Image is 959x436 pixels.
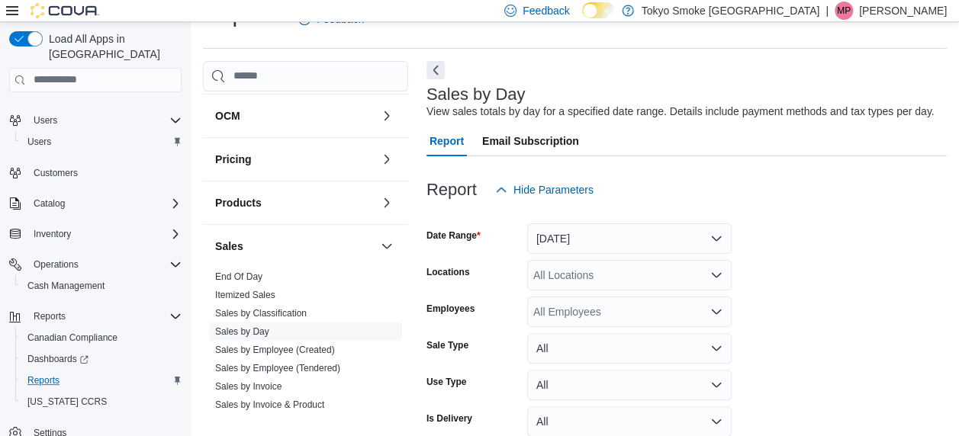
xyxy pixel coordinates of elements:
[27,164,84,182] a: Customers
[27,136,51,148] span: Users
[34,114,57,127] span: Users
[215,326,269,337] a: Sales by Day
[430,126,464,156] span: Report
[27,111,182,130] span: Users
[215,271,262,282] a: End Of Day
[523,3,569,18] span: Feedback
[34,197,65,210] span: Catalog
[27,111,63,130] button: Users
[837,2,851,20] span: MP
[27,225,182,243] span: Inventory
[3,193,188,214] button: Catalog
[27,396,107,408] span: [US_STATE] CCRS
[825,2,829,20] p: |
[21,350,182,368] span: Dashboards
[3,223,188,245] button: Inventory
[215,418,288,428] a: Sales by Location
[27,280,105,292] span: Cash Management
[27,255,85,274] button: Operations
[426,61,445,79] button: Next
[426,229,481,242] label: Date Range
[3,162,188,184] button: Customers
[27,255,182,274] span: Operations
[21,350,95,368] a: Dashboards
[215,344,335,356] span: Sales by Employee (Created)
[21,277,182,295] span: Cash Management
[426,376,466,388] label: Use Type
[215,239,375,254] button: Sales
[21,329,182,347] span: Canadian Compliance
[34,167,78,179] span: Customers
[34,258,79,271] span: Operations
[27,332,117,344] span: Canadian Compliance
[215,308,307,319] a: Sales by Classification
[215,417,288,429] span: Sales by Location
[378,107,396,125] button: OCM
[215,362,340,374] span: Sales by Employee (Tendered)
[21,371,66,390] a: Reports
[426,412,472,425] label: Is Delivery
[21,329,124,347] a: Canadian Compliance
[27,194,182,213] span: Catalog
[426,85,526,104] h3: Sales by Day
[215,152,251,167] h3: Pricing
[15,327,188,348] button: Canadian Compliance
[215,195,262,210] h3: Products
[3,110,188,131] button: Users
[835,2,853,20] div: Mark Patafie
[27,353,88,365] span: Dashboards
[426,266,470,278] label: Locations
[527,333,732,364] button: All
[215,289,275,301] span: Itemized Sales
[378,150,396,168] button: Pricing
[642,2,820,20] p: Tokyo Smoke [GEOGRAPHIC_DATA]
[21,277,111,295] a: Cash Management
[426,104,935,120] div: View sales totals by day for a specified date range. Details include payment methods and tax type...
[34,228,71,240] span: Inventory
[215,152,375,167] button: Pricing
[3,254,188,275] button: Operations
[21,393,113,411] a: [US_STATE] CCRS
[215,271,262,283] span: End Of Day
[15,370,188,391] button: Reports
[215,399,324,411] span: Sales by Invoice & Product
[27,163,182,182] span: Customers
[215,381,282,392] a: Sales by Invoice
[513,182,594,197] span: Hide Parameters
[426,303,475,315] label: Employees
[215,363,340,373] a: Sales by Employee (Tendered)
[426,181,477,199] h3: Report
[27,225,77,243] button: Inventory
[215,290,275,300] a: Itemized Sales
[21,133,182,151] span: Users
[21,371,182,390] span: Reports
[527,370,732,400] button: All
[527,223,732,254] button: [DATE]
[378,237,396,255] button: Sales
[31,3,99,18] img: Cova
[27,374,60,386] span: Reports
[215,108,375,123] button: OCM
[482,126,579,156] span: Email Subscription
[215,380,282,393] span: Sales by Invoice
[710,306,722,318] button: Open list of options
[27,307,72,325] button: Reports
[215,345,335,355] a: Sales by Employee (Created)
[859,2,947,20] p: [PERSON_NAME]
[27,194,71,213] button: Catalog
[15,131,188,152] button: Users
[710,269,722,281] button: Open list of options
[215,307,307,319] span: Sales by Classification
[215,195,375,210] button: Products
[215,108,240,123] h3: OCM
[15,391,188,412] button: [US_STATE] CCRS
[426,339,468,351] label: Sale Type
[215,325,269,338] span: Sales by Day
[34,310,66,322] span: Reports
[582,2,614,18] input: Dark Mode
[582,18,583,19] span: Dark Mode
[3,306,188,327] button: Reports
[15,275,188,297] button: Cash Management
[489,175,600,205] button: Hide Parameters
[21,393,182,411] span: Washington CCRS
